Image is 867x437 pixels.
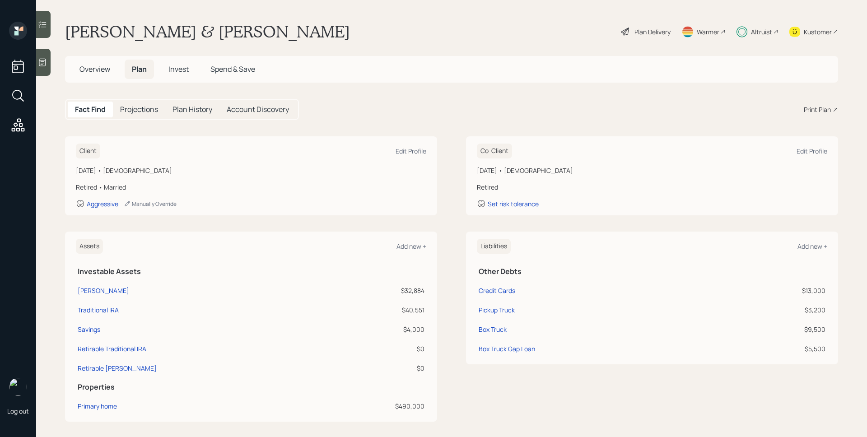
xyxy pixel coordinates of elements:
[479,305,515,315] div: Pickup Truck
[477,182,827,192] div: Retired
[328,363,424,373] div: $0
[7,407,29,415] div: Log out
[751,27,772,37] div: Altruist
[328,344,424,353] div: $0
[78,305,119,315] div: Traditional IRA
[797,147,827,155] div: Edit Profile
[87,200,118,208] div: Aggressive
[488,200,539,208] div: Set risk tolerance
[78,267,424,276] h5: Investable Assets
[78,363,157,373] div: Retirable [PERSON_NAME]
[132,64,147,74] span: Plan
[479,286,515,295] div: Credit Cards
[75,105,106,114] h5: Fact Find
[477,144,512,158] h6: Co-Client
[477,166,827,175] div: [DATE] • [DEMOGRAPHIC_DATA]
[79,64,110,74] span: Overview
[720,286,825,295] div: $13,000
[172,105,212,114] h5: Plan History
[9,378,27,396] img: james-distasi-headshot.png
[797,242,827,251] div: Add new +
[328,286,424,295] div: $32,884
[477,239,511,254] h6: Liabilities
[78,401,117,411] div: Primary home
[479,325,507,334] div: Box Truck
[697,27,719,37] div: Warmer
[168,64,189,74] span: Invest
[479,344,535,353] div: Box Truck Gap Loan
[396,147,426,155] div: Edit Profile
[120,105,158,114] h5: Projections
[396,242,426,251] div: Add new +
[76,239,103,254] h6: Assets
[210,64,255,74] span: Spend & Save
[124,200,177,208] div: Manually Override
[78,344,146,353] div: Retirable Traditional IRA
[78,286,129,295] div: [PERSON_NAME]
[720,325,825,334] div: $9,500
[634,27,671,37] div: Plan Delivery
[804,105,831,114] div: Print Plan
[328,401,424,411] div: $490,000
[720,305,825,315] div: $3,200
[328,305,424,315] div: $40,551
[479,267,825,276] h5: Other Debts
[76,166,426,175] div: [DATE] • [DEMOGRAPHIC_DATA]
[804,27,832,37] div: Kustomer
[78,383,424,391] h5: Properties
[227,105,289,114] h5: Account Discovery
[328,325,424,334] div: $4,000
[78,325,100,334] div: Savings
[76,144,100,158] h6: Client
[76,182,426,192] div: Retired • Married
[65,22,350,42] h1: [PERSON_NAME] & [PERSON_NAME]
[720,344,825,353] div: $5,500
